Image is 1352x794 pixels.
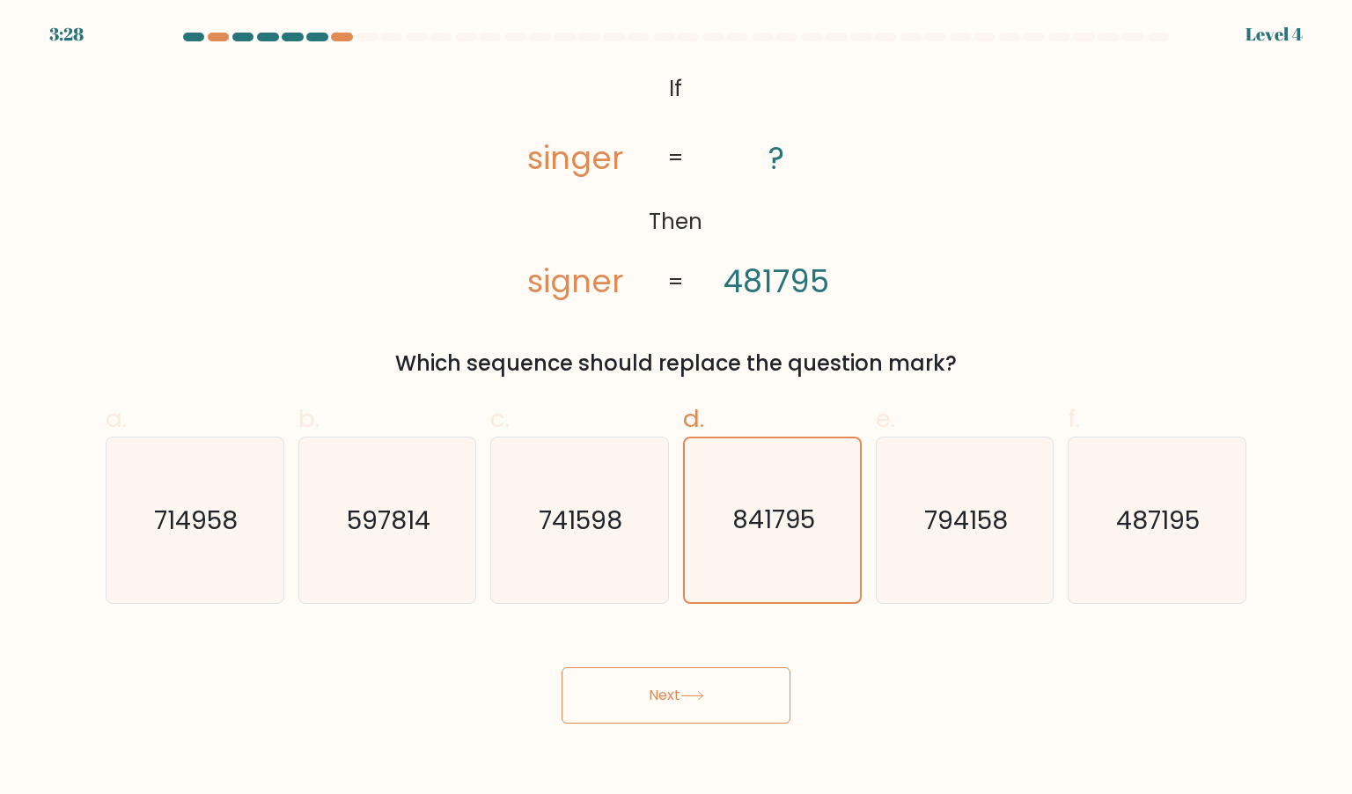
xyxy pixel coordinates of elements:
text: 597814 [347,503,430,538]
div: Which sequence should replace the question mark? [116,348,1236,379]
button: Next [562,667,790,724]
text: 794158 [924,503,1008,538]
span: e. [876,401,895,436]
svg: @import url('[URL][DOMAIN_NAME]); [482,67,869,305]
div: Level 4 [1245,21,1303,48]
span: d. [683,401,704,436]
span: a. [106,401,127,436]
tspan: singer [527,136,623,179]
tspan: 481795 [724,260,829,303]
span: f. [1068,401,1080,436]
tspan: If [669,73,682,104]
text: 487195 [1117,503,1201,538]
text: 714958 [155,503,239,538]
div: 3:28 [49,21,84,48]
tspan: ? [768,136,784,179]
text: 841795 [732,504,815,538]
tspan: = [668,267,684,298]
tspan: Then [649,206,702,237]
tspan: = [668,143,684,173]
span: c. [490,401,510,436]
tspan: signer [527,260,623,303]
text: 741598 [540,503,623,538]
span: b. [298,401,320,436]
